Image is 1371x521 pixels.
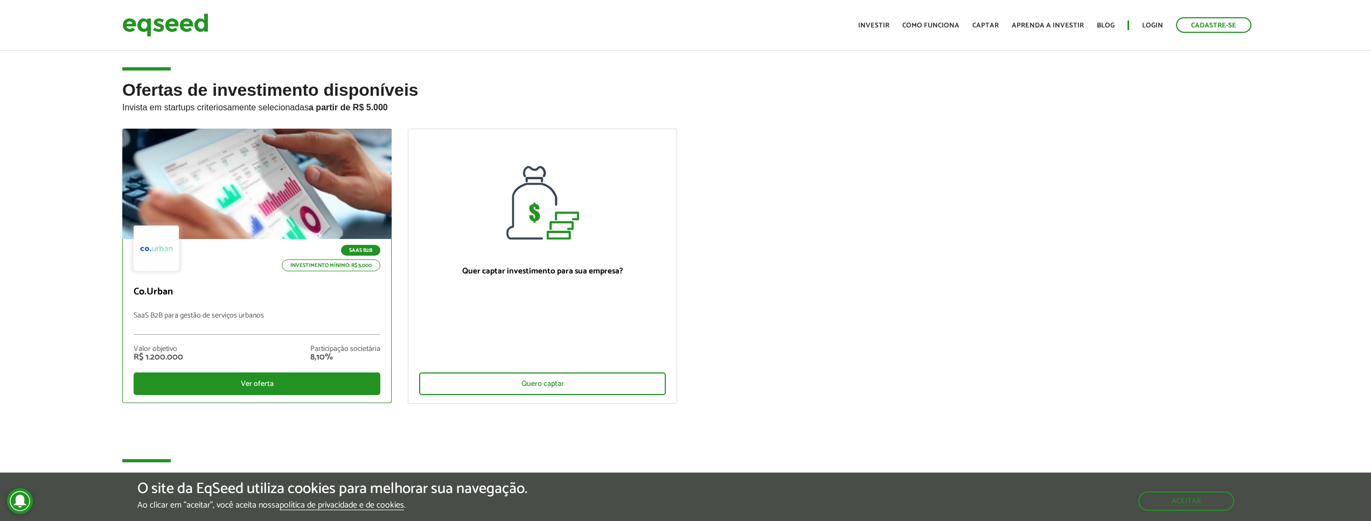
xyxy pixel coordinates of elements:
[134,312,380,335] p: SaaS B2B para gestão de serviços urbanos
[341,245,380,256] p: SaaS B2B
[282,259,380,271] p: Investimento mínimo: R$ 5.000
[134,286,380,298] p: Co.Urban
[137,481,527,497] h5: O site da EqSeed utiliza cookies para melhorar sua navegação.
[310,346,380,353] div: Participação societária
[122,81,1249,129] h2: Ofertas de investimento disponíveis
[134,372,380,395] div: Ver oferta
[122,11,208,39] img: EqSeed
[858,22,889,29] a: Investir
[1142,22,1163,29] a: Login
[122,129,392,403] a: SaaS B2B Investimento mínimo: R$ 5.000 Co.Urban SaaS B2B para gestão de serviços urbanos Valor ob...
[972,22,999,29] a: Captar
[122,100,1249,112] p: Invista em startups criteriosamente selecionadas
[134,353,183,362] div: R$ 1.200.000
[419,372,666,395] div: Quero captar
[408,129,677,404] a: Quer captar investimento para sua empresa? Quero captar
[309,103,388,112] strong: a partir de R$ 5.000
[134,346,183,353] div: Valor objetivo
[902,22,959,29] a: Como funciona
[310,353,380,362] div: 8,10%
[419,266,666,276] p: Quer captar investimento para sua empresa?
[137,500,527,510] p: Ao clicar em "aceitar", você aceita nossa .
[1012,22,1084,29] a: Aprenda a investir
[1097,22,1115,29] a: Blog
[1138,491,1234,511] button: Aceitar
[1176,17,1251,33] a: Cadastre-se
[280,501,404,510] a: política de privacidade e de cookies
